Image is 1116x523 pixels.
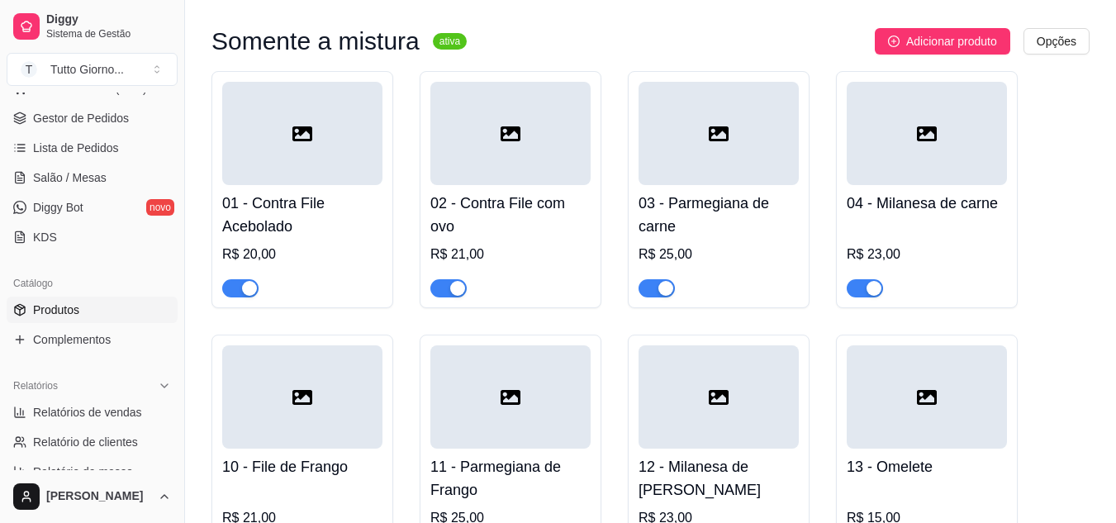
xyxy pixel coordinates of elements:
span: Gestor de Pedidos [33,110,129,126]
div: Catálogo [7,270,178,297]
span: Complementos [33,331,111,348]
span: Diggy [46,12,171,27]
a: Diggy Botnovo [7,194,178,221]
h4: 01 - Contra File Acebolado [222,192,382,238]
div: R$ 20,00 [222,245,382,264]
a: Relatório de clientes [7,429,178,455]
span: Relatórios [13,379,58,392]
button: [PERSON_NAME] [7,477,178,516]
span: Sistema de Gestão [46,27,171,40]
h4: 04 - Milanesa de carne [847,192,1007,215]
a: Relatório de mesas [7,459,178,485]
button: Opções [1023,28,1090,55]
div: Tutto Giorno ... [50,61,124,78]
span: Salão / Mesas [33,169,107,186]
span: plus-circle [888,36,900,47]
div: R$ 21,00 [430,245,591,264]
span: Relatórios de vendas [33,404,142,421]
h3: Somente a mistura [211,31,420,51]
div: R$ 25,00 [639,245,799,264]
h4: 02 - Contra File com ovo [430,192,591,238]
button: Adicionar produto [875,28,1010,55]
h4: 10 - File de Frango [222,455,382,478]
span: [PERSON_NAME] [46,489,151,504]
a: Complementos [7,326,178,353]
span: Produtos [33,302,79,318]
a: Gestor de Pedidos [7,105,178,131]
div: R$ 23,00 [847,245,1007,264]
h4: 13 - Omelete [847,455,1007,478]
button: Select a team [7,53,178,86]
span: Relatório de clientes [33,434,138,450]
sup: ativa [433,33,467,50]
span: Adicionar produto [906,32,997,50]
h4: 03 - Parmegiana de carne [639,192,799,238]
span: T [21,61,37,78]
span: Lista de Pedidos [33,140,119,156]
a: Produtos [7,297,178,323]
a: Salão / Mesas [7,164,178,191]
a: DiggySistema de Gestão [7,7,178,46]
a: Lista de Pedidos [7,135,178,161]
a: Relatórios de vendas [7,399,178,426]
span: Diggy Bot [33,199,83,216]
span: KDS [33,229,57,245]
span: Opções [1037,32,1076,50]
a: KDS [7,224,178,250]
span: Relatório de mesas [33,464,133,480]
h4: 12 - Milanesa de [PERSON_NAME] [639,455,799,502]
h4: 11 - Parmegiana de Frango [430,455,591,502]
